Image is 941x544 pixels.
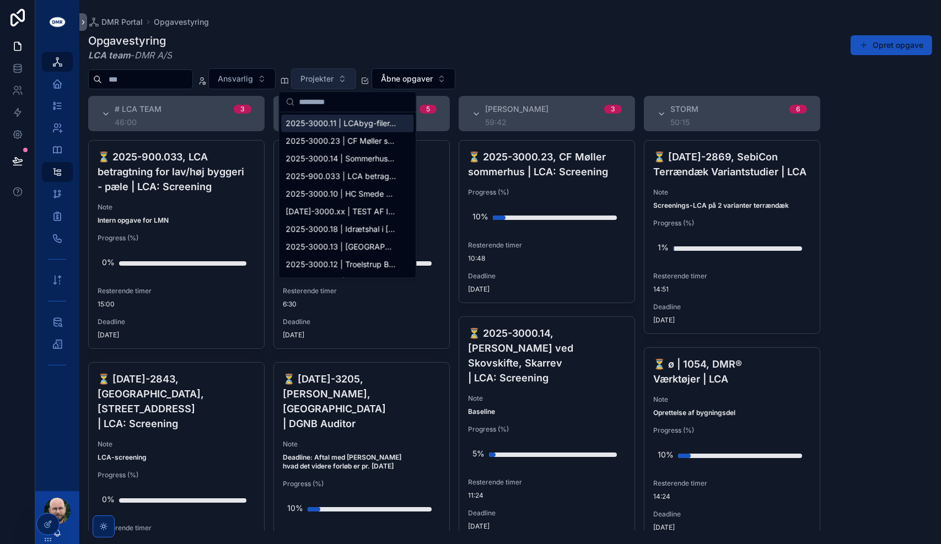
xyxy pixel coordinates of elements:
[286,171,396,182] span: 2025-900.033 | LCA betragtning for lav/høj byggeri - pæle
[468,149,626,179] h4: ⏳ 2025-3000.23, CF Møller sommerhus | LCA: Screening
[283,300,440,309] span: 6:30
[653,149,811,179] h4: ⏳ [DATE]-2869, SebiCon Terrændæk Variantstudier | LCA
[472,443,485,465] div: 5%
[653,395,811,404] span: Note
[286,206,396,217] span: [DATE]-3000.xx | TEST AF ILC MODEL OPRETTELSE
[653,426,811,435] span: Progress (%)
[98,371,255,431] h4: ⏳ [DATE]-2843, [GEOGRAPHIC_DATA], [STREET_ADDRESS] | LCA: Screening
[653,479,811,488] span: Resterende timer
[468,394,626,403] span: Note
[851,35,932,55] button: Opret opgave
[35,44,79,388] div: scrollable content
[468,254,626,263] span: 10:48
[644,347,820,541] a: ⏳ ø | 1054, DMR® Værktøjer | LCANoteOprettelse af bygningsdelProgress (%)10%Resterende timer14:24...
[286,224,396,235] span: 2025-3000.18 | Idrætshal i [GEOGRAPHIC_DATA]
[135,50,172,61] em: DMR A/S
[283,317,440,326] span: Deadline
[283,453,403,470] strong: Deadline: Aftal med [PERSON_NAME] hvad det videre forløb er pr. [DATE]
[286,241,396,252] span: 2025-3000.13 | [GEOGRAPHIC_DATA] svømmehal
[88,17,143,28] a: DMR Portal
[300,73,334,84] span: Projekter
[88,140,265,349] a: ⏳ 2025-900.033, LCA betragtning for lav/høj byggeri - pæle | LCA: ScreeningNoteIntern opgave for ...
[468,522,490,531] p: [DATE]
[653,357,811,386] h4: ⏳ ø | 1054, DMR® Værktøjer | LCA
[98,287,255,295] span: Resterende timer
[468,491,626,500] span: 11:24
[653,316,675,325] p: [DATE]
[653,219,811,228] span: Progress (%)
[102,488,115,510] div: 0%
[286,277,396,288] span: 2025-3000.03 | CTMC - Cabinn Copenhagen TV & Movie Center
[98,331,119,340] p: [DATE]
[644,140,820,334] a: ⏳ [DATE]-2869, SebiCon Terrændæk Variantstudier | LCANoteScreenings-LCA på 2 varianter terrændækP...
[98,471,255,480] span: Progress (%)
[653,201,789,209] strong: Screenings-LCA på 2 varianter terrændæk
[485,104,549,115] span: [PERSON_NAME]
[468,241,626,250] span: Resterende timer
[670,118,807,127] div: 50:15
[653,285,811,294] span: 14:51
[670,104,698,115] span: Storm
[115,118,251,127] div: 46:00
[98,216,169,224] strong: Intern opgave for LMN
[381,73,433,84] span: Åbne opgaver
[468,272,626,281] span: Deadline
[279,112,416,278] div: Suggestions
[208,68,276,89] button: Select Button
[611,105,615,114] div: 3
[459,316,635,540] a: ⏳ 2025-3000.14, [PERSON_NAME] ved Skovskifte, Skarrev | LCA: ScreeningNoteBaselineProgress (%)5%R...
[653,408,735,417] strong: Oprettelse af bygningsdel
[653,303,811,311] span: Deadline
[468,188,626,197] span: Progress (%)
[485,118,622,127] div: 59:42
[286,188,396,200] span: 2025-3000.10 | HC Smede EPD
[283,480,440,488] span: Progress (%)
[286,136,396,147] span: 2025-3000.23 | CF Møller sommerhus
[468,425,626,434] span: Progress (%)
[291,68,356,89] button: Select Button
[286,259,396,270] span: 2025-3000.12 | Troelstrup Bakke rækkehuse
[468,285,490,294] p: [DATE]
[286,118,396,129] span: 2025-3000.11 | LCAbyg-filer, STO [GEOGRAPHIC_DATA] AS
[88,49,172,62] span: -
[283,287,440,295] span: Resterende timer
[468,509,626,518] span: Deadline
[98,234,255,243] span: Progress (%)
[98,524,255,532] span: Resterende timer
[102,251,115,273] div: 0%
[98,300,255,309] span: 15:00
[283,331,304,340] p: [DATE]
[98,203,255,212] span: Note
[283,371,440,431] h4: ⏳ [DATE]-3205, [PERSON_NAME], [GEOGRAPHIC_DATA] | DGNB Auditor
[98,149,255,194] h4: ⏳ 2025-900.033, LCA betragtning for lav/høj byggeri - pæle | LCA: Screening
[273,140,450,349] a: ⏳ [DATE]-2843, [GEOGRAPHIC_DATA], [STREET_ADDRESS] | LCANoteVariantstudieProgress (%)50%Resterend...
[796,105,800,114] div: 6
[218,73,253,84] span: Ansvarlig
[154,17,209,28] a: Opgavestyring
[287,497,303,519] div: 10%
[426,105,430,114] div: 5
[468,326,626,385] h4: ⏳ 2025-3000.14, [PERSON_NAME] ved Skovskifte, Skarrev | LCA: Screening
[653,272,811,281] span: Resterende timer
[240,105,245,114] div: 3
[468,407,495,416] strong: Baseline
[283,440,440,449] span: Note
[468,478,626,487] span: Resterende timer
[98,453,147,461] strong: LCA-screening
[459,140,635,303] a: ⏳ 2025-3000.23, CF Møller sommerhus | LCA: ScreeningProgress (%)10%Resterende timer10:48Deadline[...
[653,510,811,519] span: Deadline
[372,68,455,89] button: Select Button
[98,317,255,326] span: Deadline
[88,50,131,61] em: LCA team
[88,33,172,49] h1: Opgavestyring
[101,17,143,28] span: DMR Portal
[658,236,669,258] div: 1%
[98,440,255,449] span: Note
[286,153,396,164] span: 2025-3000.14 | Sommerhus ved [GEOGRAPHIC_DATA], [GEOGRAPHIC_DATA]
[653,492,811,501] span: 14:24
[658,444,674,466] div: 10%
[653,188,811,197] span: Note
[49,13,66,31] img: App logo
[653,523,675,532] p: [DATE]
